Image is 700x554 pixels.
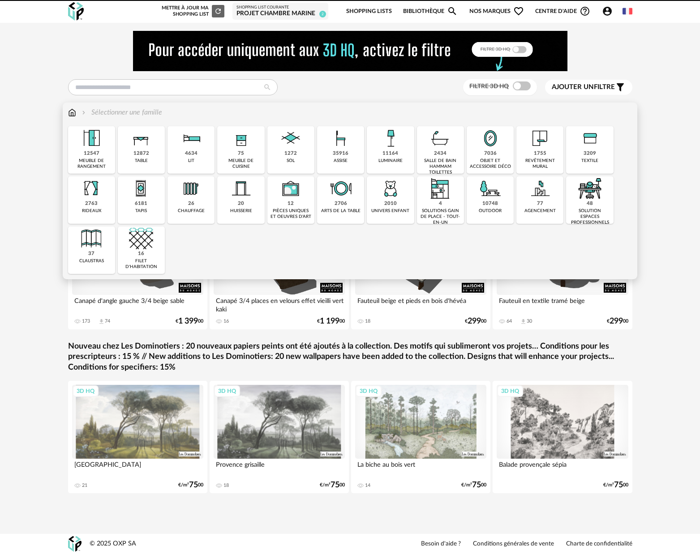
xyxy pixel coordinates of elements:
[461,482,486,488] div: €/m² 00
[615,82,626,93] span: Filter icon
[329,126,353,150] img: Assise.png
[284,150,297,157] div: 1272
[484,150,497,157] div: 7036
[527,318,532,324] div: 30
[178,482,203,488] div: €/m² 00
[105,318,110,324] div: 74
[610,318,623,324] span: 299
[178,208,205,214] div: chauffage
[420,208,461,226] div: solutions gain de place - tout-en-un
[68,341,632,373] a: Nouveau chez Les Dominotiers : 20 nouveaux papiers peints ont été ajoutés à la collection. Des mo...
[482,200,498,207] div: 10748
[552,83,615,92] span: filtre
[493,381,632,493] a: 3D HQ Balade provençale sépia €/m²7500
[321,208,361,214] div: arts de la table
[355,459,487,477] div: La biche au bois vert
[320,318,339,324] span: 1 199
[317,318,345,324] div: € 00
[497,385,523,397] div: 3D HQ
[478,126,502,150] img: Miroir.png
[403,1,458,22] a: BibliothèqueMagnify icon
[98,318,105,325] span: Download icon
[68,107,76,118] img: svg+xml;base64,PHN2ZyB3aWR0aD0iMTYiIGhlaWdodD0iMTciIHZpZXdCb3g9IjAgMCAxNiAxNyIgZmlsbD0ibm9uZSIgeG...
[179,176,203,200] img: Radiateur.png
[129,126,153,150] img: Table.png
[79,176,103,200] img: Rideaux.png
[468,318,481,324] span: 299
[129,226,153,251] img: filet.png
[603,482,628,488] div: €/m² 00
[133,31,567,71] img: NEW%20NEW%20HQ%20NEW_V1.gif
[584,150,596,157] div: 3209
[580,6,590,17] span: Help Circle Outline icon
[329,176,353,200] img: ArtTable.png
[179,126,203,150] img: Literie.png
[133,150,149,157] div: 12872
[623,6,632,16] img: fr
[236,5,324,18] a: Shopping List courante Projet Chambre Marine 2
[214,295,345,313] div: Canapé 3/4 places en velours effet vieilli vert kaki
[79,258,104,264] div: claustras
[534,150,546,157] div: 1755
[420,158,461,175] div: salle de bain hammam toilettes
[82,318,90,324] div: 173
[288,200,294,207] div: 12
[378,176,403,200] img: UniversEnfant.png
[279,126,303,150] img: Sol.png
[88,251,94,257] div: 37
[569,208,610,226] div: solution espaces professionnels
[528,126,552,150] img: Papier%20peint.png
[365,482,370,489] div: 14
[135,208,147,214] div: tapis
[270,208,312,220] div: pièces uniques et oeuvres d'art
[497,295,628,313] div: Fauteuil en textile tramé beige
[469,158,511,170] div: objet et accessoire déco
[334,158,348,164] div: assise
[333,150,348,157] div: 35916
[129,176,153,200] img: Tapis.png
[335,200,347,207] div: 2706
[229,176,253,200] img: Huiserie.png
[223,482,229,489] div: 18
[185,150,198,157] div: 4634
[214,9,222,13] span: Refresh icon
[188,200,194,207] div: 26
[382,150,398,157] div: 11164
[90,540,136,548] div: © 2025 OXP SA
[607,318,628,324] div: € 00
[319,11,326,17] span: 2
[79,126,103,150] img: Meuble%20de%20rangement.png
[82,482,87,489] div: 21
[71,158,112,170] div: meuble de rangement
[68,536,82,552] img: OXP
[236,10,324,18] div: Projet Chambre Marine
[421,540,461,548] a: Besoin d'aide ?
[602,6,617,17] span: Account Circle icon
[238,150,244,157] div: 75
[520,318,527,325] span: Download icon
[356,385,382,397] div: 3D HQ
[178,318,198,324] span: 1 399
[497,459,628,477] div: Balade provençale sépia
[188,158,194,164] div: lit
[160,5,224,17] div: Mettre à jour ma Shopping List
[519,158,561,170] div: revêtement mural
[378,158,403,164] div: luminaire
[80,107,87,118] img: svg+xml;base64,PHN2ZyB3aWR0aD0iMTYiIGhlaWdodD0iMTYiIHZpZXdCb3g9IjAgMCAxNiAxNiIgZmlsbD0ibm9uZSIgeG...
[230,208,252,214] div: huisserie
[84,150,99,157] div: 12547
[469,83,509,89] span: Filtre 3D HQ
[135,158,148,164] div: table
[220,158,262,170] div: meuble de cuisine
[236,5,324,10] div: Shopping List courante
[210,381,349,493] a: 3D HQ Provence grisaille 18 €/m²7500
[72,459,204,477] div: [GEOGRAPHIC_DATA]
[428,176,452,200] img: ToutEnUn.png
[73,385,99,397] div: 3D HQ
[72,295,204,313] div: Canapé d'angle gauche 3/4 beige sable
[566,540,632,548] a: Charte de confidentialité
[537,200,543,207] div: 77
[528,176,552,200] img: Agencement.png
[552,84,594,90] span: Ajouter un
[428,126,452,150] img: Salle%20de%20bain.png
